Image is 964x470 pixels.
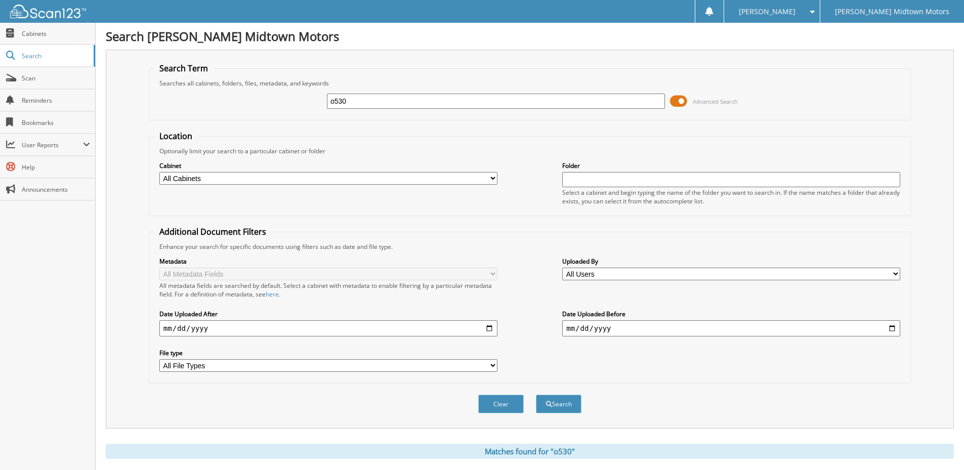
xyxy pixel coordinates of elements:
[159,349,497,357] label: File type
[22,185,90,194] span: Announcements
[266,290,279,298] a: here
[693,98,738,105] span: Advanced Search
[159,257,497,266] label: Metadata
[154,79,905,88] div: Searches all cabinets, folders, files, metadata, and keywords
[22,52,89,60] span: Search
[22,118,90,127] span: Bookmarks
[22,74,90,82] span: Scan
[562,161,900,170] label: Folder
[159,281,497,298] div: All metadata fields are searched by default. Select a cabinet with metadata to enable filtering b...
[22,96,90,105] span: Reminders
[106,28,954,45] h1: Search [PERSON_NAME] Midtown Motors
[154,131,197,142] legend: Location
[562,310,900,318] label: Date Uploaded Before
[562,188,900,205] div: Select a cabinet and begin typing the name of the folder you want to search in. If the name match...
[159,161,497,170] label: Cabinet
[22,29,90,38] span: Cabinets
[22,141,83,149] span: User Reports
[159,310,497,318] label: Date Uploaded After
[10,5,86,18] img: scan123-logo-white.svg
[106,444,954,459] div: Matches found for "o530"
[154,147,905,155] div: Optionally limit your search to a particular cabinet or folder
[562,320,900,336] input: end
[159,320,497,336] input: start
[154,242,905,251] div: Enhance your search for specific documents using filters such as date and file type.
[562,257,900,266] label: Uploaded By
[154,226,271,237] legend: Additional Document Filters
[154,63,213,74] legend: Search Term
[536,395,581,413] button: Search
[478,395,524,413] button: Clear
[22,163,90,172] span: Help
[835,9,949,15] span: [PERSON_NAME] Midtown Motors
[739,9,795,15] span: [PERSON_NAME]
